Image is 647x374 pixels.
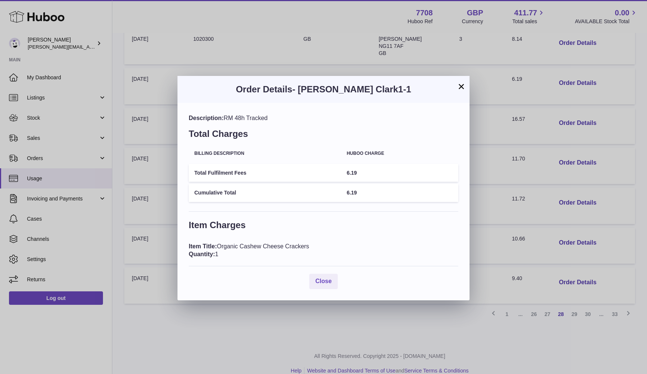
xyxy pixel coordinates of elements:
th: Billing Description [189,145,341,162]
td: Cumulative Total [189,184,341,202]
span: - [PERSON_NAME] Clark1-1 [292,84,411,94]
td: Total Fulfilment Fees [189,164,341,182]
span: Item Title: [189,243,217,249]
h3: Item Charges [189,219,458,235]
button: Close [309,274,338,289]
button: × [457,82,466,91]
div: RM 48h Tracked [189,114,458,122]
span: 6.19 [347,190,357,196]
h3: Total Charges [189,128,458,144]
div: Organic Cashew Cheese Crackers 1 [189,242,458,258]
span: Close [315,278,332,284]
span: Quantity: [189,251,215,257]
span: 6.19 [347,170,357,176]
span: Description: [189,115,224,121]
h3: Order Details [189,83,458,95]
th: Huboo charge [341,145,458,162]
